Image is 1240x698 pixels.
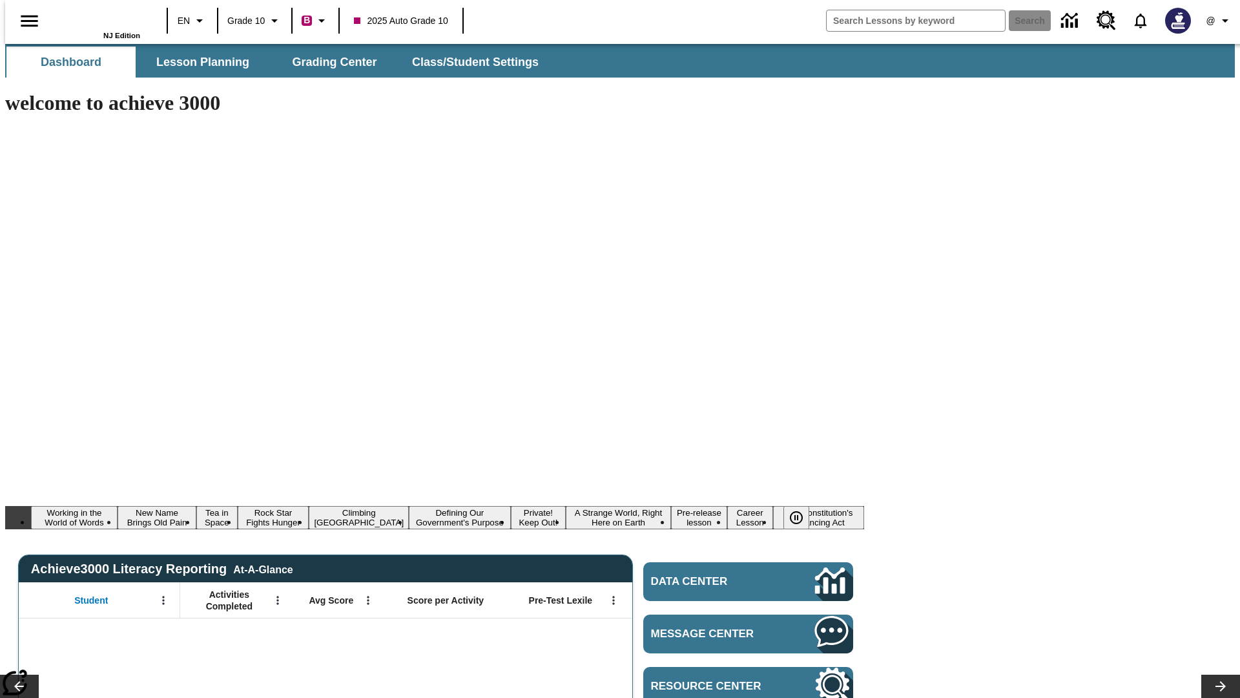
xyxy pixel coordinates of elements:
[227,14,265,28] span: Grade 10
[296,9,335,32] button: Boost Class color is violet red. Change class color
[196,506,238,529] button: Slide 3 Tea in Space
[651,680,776,693] span: Resource Center
[1157,4,1199,37] button: Select a new avatar
[358,591,378,610] button: Open Menu
[156,55,249,70] span: Lesson Planning
[511,506,566,529] button: Slide 7 Private! Keep Out!
[727,506,773,529] button: Slide 10 Career Lesson
[604,591,623,610] button: Open Menu
[178,14,190,28] span: EN
[1199,9,1240,32] button: Profile/Settings
[56,6,140,32] a: Home
[651,628,776,640] span: Message Center
[154,591,173,610] button: Open Menu
[5,47,550,78] div: SubNavbar
[1089,3,1124,38] a: Resource Center, Will open in new tab
[309,506,409,529] button: Slide 5 Climbing Mount Tai
[408,595,484,606] span: Score per Activity
[172,9,213,32] button: Language: EN, Select a language
[1201,675,1240,698] button: Lesson carousel, Next
[827,10,1005,31] input: search field
[643,562,853,601] a: Data Center
[354,14,448,28] span: 2025 Auto Grade 10
[74,595,108,606] span: Student
[10,2,48,40] button: Open side menu
[138,47,267,78] button: Lesson Planning
[1053,3,1089,39] a: Data Center
[643,615,853,653] a: Message Center
[5,44,1235,78] div: SubNavbar
[268,591,287,610] button: Open Menu
[56,5,140,39] div: Home
[187,589,272,612] span: Activities Completed
[233,562,293,576] div: At-A-Glance
[6,47,136,78] button: Dashboard
[1165,8,1191,34] img: Avatar
[238,506,309,529] button: Slide 4 Rock Star Fights Hunger
[1124,4,1157,37] a: Notifications
[566,506,671,529] button: Slide 8 A Strange World, Right Here on Earth
[402,47,549,78] button: Class/Student Settings
[783,506,822,529] div: Pause
[270,47,399,78] button: Grading Center
[304,12,310,28] span: B
[651,575,772,588] span: Data Center
[671,506,727,529] button: Slide 9 Pre-release lesson
[309,595,353,606] span: Avg Score
[412,55,539,70] span: Class/Student Settings
[773,506,864,529] button: Slide 11 The Constitution's Balancing Act
[31,506,118,529] button: Slide 1 Working in the World of Words
[103,32,140,39] span: NJ Edition
[31,562,293,576] span: Achieve3000 Literacy Reporting
[5,91,864,115] h1: welcome to achieve 3000
[292,55,377,70] span: Grading Center
[222,9,287,32] button: Grade: Grade 10, Select a grade
[41,55,101,70] span: Dashboard
[783,506,809,529] button: Pause
[1206,14,1215,28] span: @
[409,506,511,529] button: Slide 6 Defining Our Government's Purpose
[118,506,196,529] button: Slide 2 New Name Brings Old Pain
[529,595,593,606] span: Pre-Test Lexile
